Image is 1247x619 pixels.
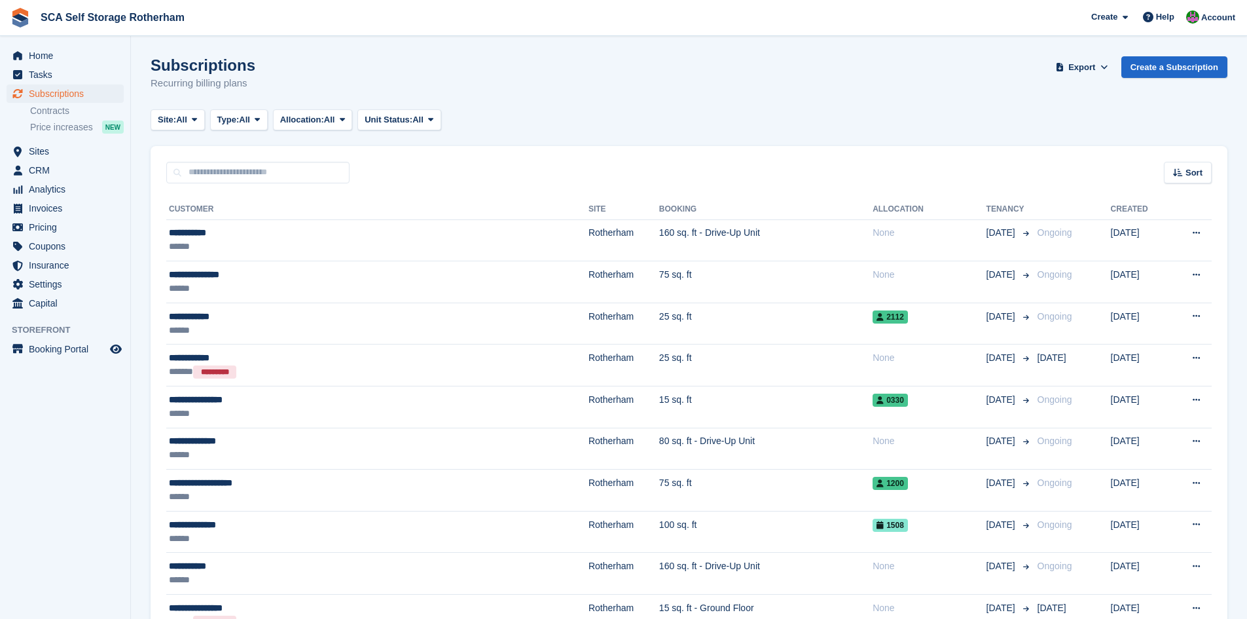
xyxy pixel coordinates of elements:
[986,351,1018,365] span: [DATE]
[7,47,124,65] a: menu
[7,180,124,198] a: menu
[1038,519,1072,530] span: Ongoing
[873,434,986,448] div: None
[29,66,107,84] span: Tasks
[1068,61,1095,74] span: Export
[7,161,124,179] a: menu
[588,199,659,220] th: Site
[7,66,124,84] a: menu
[659,303,873,345] td: 25 sq. ft
[1038,561,1072,571] span: Ongoing
[873,199,986,220] th: Allocation
[166,199,588,220] th: Customer
[7,199,124,217] a: menu
[873,477,908,490] span: 1200
[324,113,335,126] span: All
[1111,386,1169,428] td: [DATE]
[588,345,659,386] td: Rotherham
[588,428,659,470] td: Rotherham
[1111,345,1169,386] td: [DATE]
[659,345,873,386] td: 25 sq. ft
[588,303,659,345] td: Rotherham
[151,76,255,91] p: Recurring billing plans
[151,109,205,131] button: Site: All
[873,226,986,240] div: None
[102,121,124,134] div: NEW
[12,324,130,337] span: Storefront
[29,199,107,217] span: Invoices
[588,470,659,512] td: Rotherham
[108,341,124,357] a: Preview store
[659,553,873,595] td: 160 sq. ft - Drive-Up Unit
[1156,10,1174,24] span: Help
[35,7,190,28] a: SCA Self Storage Rotherham
[659,219,873,261] td: 160 sq. ft - Drive-Up Unit
[873,519,908,532] span: 1508
[1038,436,1072,446] span: Ongoing
[29,84,107,103] span: Subscriptions
[273,109,353,131] button: Allocation: All
[659,511,873,553] td: 100 sq. ft
[29,275,107,293] span: Settings
[210,109,268,131] button: Type: All
[29,256,107,274] span: Insurance
[7,275,124,293] a: menu
[1038,227,1072,238] span: Ongoing
[357,109,441,131] button: Unit Status: All
[7,142,124,160] a: menu
[986,268,1018,282] span: [DATE]
[29,142,107,160] span: Sites
[1201,11,1235,24] span: Account
[7,237,124,255] a: menu
[30,120,124,134] a: Price increases NEW
[588,511,659,553] td: Rotherham
[29,340,107,358] span: Booking Portal
[7,84,124,103] a: menu
[1038,478,1072,488] span: Ongoing
[986,476,1018,490] span: [DATE]
[873,559,986,573] div: None
[1186,10,1199,24] img: Sarah Race
[1111,470,1169,512] td: [DATE]
[873,351,986,365] div: None
[1038,603,1066,613] span: [DATE]
[986,559,1018,573] span: [DATE]
[588,553,659,595] td: Rotherham
[1121,56,1227,78] a: Create a Subscription
[7,218,124,236] a: menu
[588,261,659,303] td: Rotherham
[1111,199,1169,220] th: Created
[29,237,107,255] span: Coupons
[1111,219,1169,261] td: [DATE]
[29,161,107,179] span: CRM
[873,310,908,324] span: 2112
[29,180,107,198] span: Analytics
[588,386,659,428] td: Rotherham
[7,256,124,274] a: menu
[30,105,124,117] a: Contracts
[1038,269,1072,280] span: Ongoing
[1038,311,1072,322] span: Ongoing
[1111,303,1169,345] td: [DATE]
[29,218,107,236] span: Pricing
[280,113,324,126] span: Allocation:
[176,113,187,126] span: All
[158,113,176,126] span: Site:
[986,434,1018,448] span: [DATE]
[1038,394,1072,405] span: Ongoing
[1111,261,1169,303] td: [DATE]
[151,56,255,74] h1: Subscriptions
[365,113,412,126] span: Unit Status:
[986,310,1018,324] span: [DATE]
[7,340,124,358] a: menu
[1111,511,1169,553] td: [DATE]
[873,601,986,615] div: None
[986,393,1018,407] span: [DATE]
[659,199,873,220] th: Booking
[30,121,93,134] span: Price increases
[1111,553,1169,595] td: [DATE]
[239,113,250,126] span: All
[217,113,240,126] span: Type:
[986,601,1018,615] span: [DATE]
[1053,56,1111,78] button: Export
